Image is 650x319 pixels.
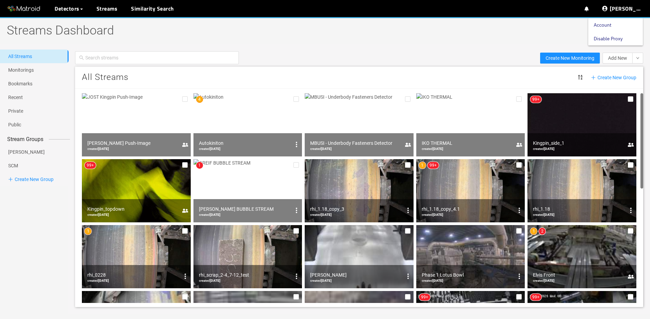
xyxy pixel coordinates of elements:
button: down [632,53,643,64]
span: All Streams [82,72,129,82]
img: rhi_1.18 [528,159,636,222]
span: created [87,147,109,151]
span: Create New Monitoring [546,54,594,62]
span: created [87,213,109,217]
img: Matroid logo [7,4,41,14]
span: 1 [198,163,201,168]
img: Kingpin_topdown [82,159,191,222]
b: [DATE] [98,213,109,217]
b: [DATE] [433,147,443,151]
b: [DATE] [544,213,554,217]
button: Add New [603,53,633,64]
div: Kingpin_topdown [87,205,180,213]
img: rhi_0228 [82,225,191,288]
img: rhi_1.18_copy_3 [305,159,414,222]
input: Search streams [85,53,235,63]
img: Greif [305,225,414,288]
span: 99+ [421,295,428,300]
b: [DATE] [98,279,109,282]
div: rhi_1.18_copy_3 [310,205,403,213]
b: [DATE] [321,279,332,282]
button: options [291,139,302,150]
span: Add New [608,54,627,62]
b: [DATE] [433,279,443,282]
span: created [422,213,443,217]
span: created [533,279,554,282]
div: rhi_1.18 [533,205,625,213]
span: created [310,213,332,217]
span: created [199,147,220,151]
span: Create New Group [591,74,636,81]
div: rhi_0228 [87,271,180,279]
img: Elvis Front [528,225,636,288]
div: IKO THERMAL [422,139,514,147]
div: [PERSON_NAME] Push-Image [87,139,180,147]
a: Recent [8,95,23,100]
a: Private [8,108,23,114]
button: options [291,205,302,216]
span: created [87,279,109,282]
div: Elvis Front [533,271,625,279]
span: created [310,147,332,151]
b: [DATE] [210,147,220,151]
a: Monitorings [8,67,34,73]
button: options [625,205,636,216]
div: rhi_1.18_copy_4.1 [422,205,514,213]
b: [DATE] [544,147,554,151]
span: 99+ [532,97,539,102]
button: options [514,271,525,282]
a: Bookmarks [8,81,32,86]
button: options [180,271,191,282]
div: [PERSON_NAME] BUBBLE STREAM [199,205,291,213]
span: Detectors [55,4,80,13]
div: rhi_scrap_2-4_7-12_test [199,271,291,279]
span: 2 [541,229,544,234]
a: Public [8,122,21,127]
span: 99+ [430,163,437,168]
a: SCM [8,159,18,172]
a: Streams [97,4,118,13]
span: created [422,279,443,282]
a: All Streams [8,54,32,59]
span: search [79,55,84,60]
img: JOST Kingpin Push-Image [82,93,191,156]
span: created [199,213,220,217]
span: down [636,56,639,60]
div: [PERSON_NAME] [310,271,403,279]
img: MBUSI - Underbody Fasteners Detector [305,93,414,156]
a: Disable Proxy [594,32,623,45]
span: 99+ [532,295,539,300]
span: created [422,147,443,151]
span: 99+ [87,163,94,168]
div: Phase 1 Lotus Bowl [422,271,514,279]
b: [DATE] [321,213,332,217]
img: rhi_scrap_2-4_7-12_test [193,225,302,288]
button: options [403,271,414,282]
span: created [533,213,554,217]
b: [DATE] [544,279,554,282]
b: [DATE] [321,147,332,151]
img: Kingpin_side_1 [528,93,636,156]
span: created [310,279,332,282]
b: [DATE] [210,279,220,282]
button: options [403,205,414,216]
b: [DATE] [433,213,443,217]
b: [DATE] [210,213,220,217]
div: Autokiniton [199,139,291,147]
img: GREIF BUBBLE STREAM [193,159,302,222]
button: options [291,271,302,282]
img: Autokiniton [193,93,302,156]
a: Similarity Search [131,4,174,13]
div: MBUSI - Underbody Fasteners Detector [310,139,403,147]
a: [PERSON_NAME] [8,145,45,159]
span: created [533,147,554,151]
a: Account [594,18,611,32]
button: options [514,205,525,216]
span: created [199,279,220,282]
span: Stream Groups [2,135,49,143]
img: Phase 1 Lotus Bowl [416,225,525,288]
button: Create New Monitoring [540,53,600,64]
img: IKO THERMAL [416,93,525,156]
b: [DATE] [98,147,109,151]
div: Kingpin_side_1 [533,139,625,147]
